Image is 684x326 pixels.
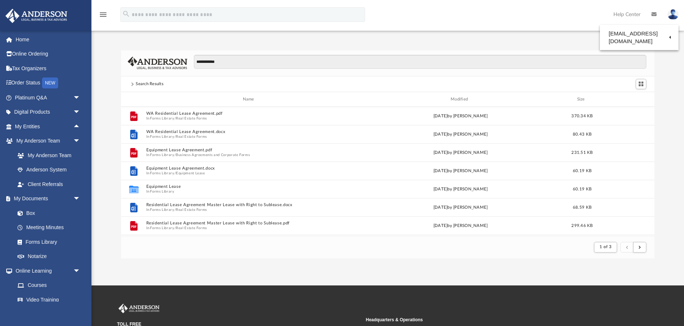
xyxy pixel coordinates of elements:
img: User Pic [668,9,679,20]
a: menu [99,14,108,19]
button: Switch to Grid View [636,79,647,89]
div: [DATE] by [PERSON_NAME] [357,131,564,138]
span: In [146,134,354,139]
button: Equipment Lease Agreement.pdf [146,148,354,153]
button: WA Residential Lease Agreement.docx [146,130,354,134]
div: [DATE] by [PERSON_NAME] [357,168,564,174]
a: Home [5,32,91,47]
small: Headquarters & Operations [366,316,609,323]
a: My Anderson Team [10,148,84,163]
button: Residential Lease Agreement Master Lease with Right to Sublease.docx [146,203,354,208]
span: arrow_drop_down [73,134,88,149]
span: In [146,208,354,212]
a: Online Ordering [5,47,91,61]
button: Forms Library [150,134,174,139]
a: My Documentsarrow_drop_down [5,192,88,206]
a: Video Training [10,292,84,307]
div: Modified [357,96,564,103]
a: Forms Library [10,235,84,249]
div: Size [568,96,597,103]
span: In [146,153,354,158]
div: [DATE] by [PERSON_NAME] [357,223,564,229]
input: Search files and folders [194,55,646,69]
a: Courses [10,278,88,293]
span: / [174,208,176,212]
button: Equipment Lease Agreement.docx [146,166,354,171]
button: WA Residential Lease Agreement.pdf [146,111,354,116]
span: 370.34 KB [571,114,593,118]
button: Forms Library [150,208,174,212]
span: arrow_drop_up [73,119,88,134]
i: menu [99,10,108,19]
button: Equipment Lease [176,171,205,176]
div: [DATE] by [PERSON_NAME] [357,113,564,120]
button: Forms Library [150,171,174,176]
a: Client Referrals [10,177,88,192]
span: arrow_drop_down [73,90,88,105]
span: 68.59 KB [573,205,591,209]
button: Real Estate Forms [176,226,207,231]
span: / [174,153,176,158]
button: Residential Lease Agreement Master Lease with Right to Sublease.pdf [146,221,354,226]
a: Platinum Q&Aarrow_drop_down [5,90,91,105]
button: Equipment Lease [146,185,354,189]
span: arrow_drop_down [73,264,88,278]
span: 60.19 KB [573,187,591,191]
a: Notarize [10,249,88,264]
button: Real Estate Forms [176,116,207,121]
a: Digital Productsarrow_drop_down [5,105,91,120]
span: / [174,226,176,231]
div: [DATE] by [PERSON_NAME] [357,204,564,211]
button: 1 of 3 [594,242,617,252]
a: My Entitiesarrow_drop_up [5,119,91,134]
button: Business Agreements and Corporate Forms [176,153,250,158]
a: Anderson System [10,163,88,177]
span: In [146,189,354,194]
div: [DATE] by [PERSON_NAME] [357,149,564,156]
div: NEW [42,77,58,88]
i: search [122,10,130,18]
div: id [600,96,651,103]
span: arrow_drop_down [73,192,88,206]
img: Anderson Advisors Platinum Portal [3,9,69,23]
span: In [146,116,354,121]
div: Name [146,96,354,103]
button: Forms Library [150,189,174,194]
a: Meeting Minutes [10,220,88,235]
span: arrow_drop_down [73,105,88,120]
div: id [124,96,143,103]
span: / [174,116,176,121]
button: Forms Library [150,226,174,231]
div: [DATE] by [PERSON_NAME] [357,186,564,193]
a: Online Learningarrow_drop_down [5,264,88,278]
span: In [146,171,354,176]
div: Search Results [136,81,164,87]
span: / [174,134,176,139]
button: Real Estate Forms [176,134,207,139]
span: 299.46 KB [571,224,593,228]
span: 60.19 KB [573,169,591,173]
span: In [146,226,354,231]
span: 231.51 KB [571,151,593,155]
a: My Anderson Teamarrow_drop_down [5,134,88,148]
div: grid [121,107,654,236]
a: [EMAIL_ADDRESS][DOMAIN_NAME] [600,27,679,48]
button: Real Estate Forms [176,208,207,212]
button: Forms Library [150,116,174,121]
button: Forms Library [150,153,174,158]
a: Order StatusNEW [5,76,91,91]
span: / [174,171,176,176]
a: Tax Organizers [5,61,91,76]
span: 1 of 3 [600,245,612,249]
img: Anderson Advisors Platinum Portal [117,304,161,313]
span: 80.43 KB [573,132,591,136]
a: Box [10,206,84,220]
